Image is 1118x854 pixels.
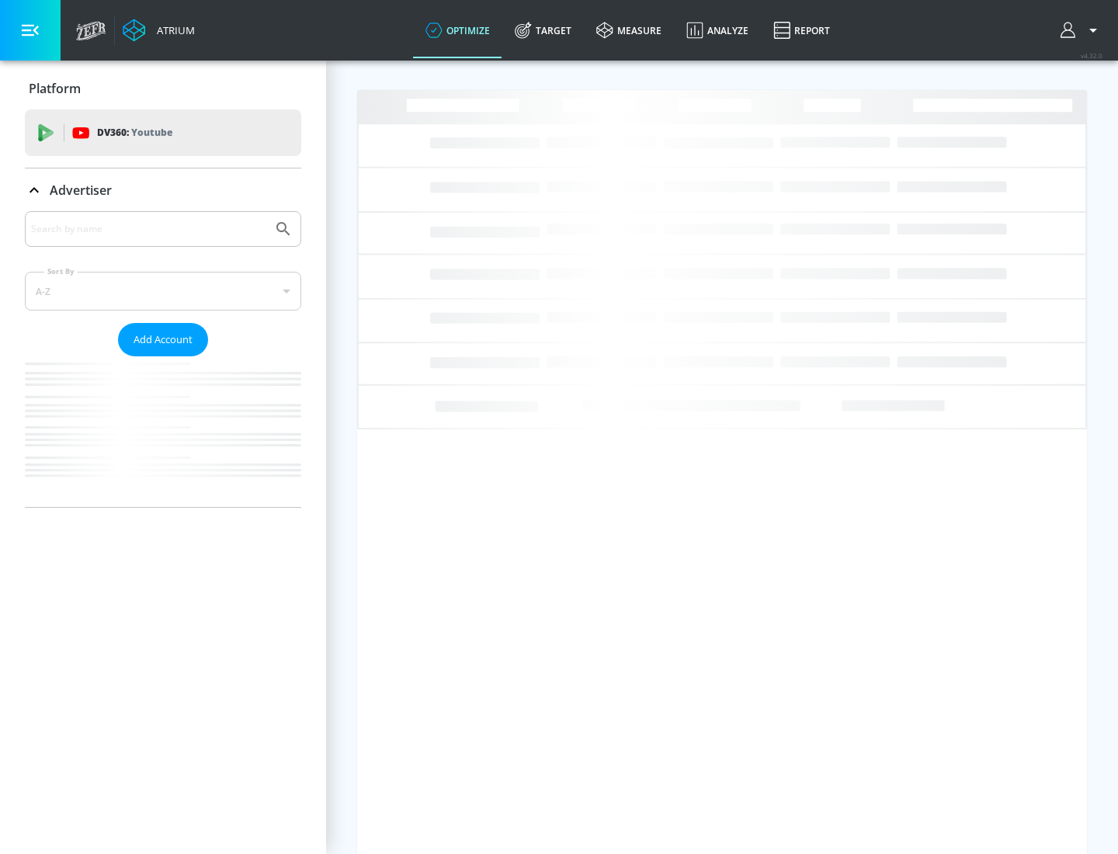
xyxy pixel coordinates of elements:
div: Advertiser [25,211,301,507]
a: optimize [413,2,502,58]
span: v 4.32.0 [1081,51,1102,60]
label: Sort By [44,266,78,276]
a: Analyze [674,2,761,58]
p: Advertiser [50,182,112,199]
a: Report [761,2,842,58]
div: Advertiser [25,168,301,212]
span: Add Account [134,331,193,349]
div: Atrium [151,23,195,37]
button: Add Account [118,323,208,356]
input: Search by name [31,219,266,239]
p: DV360: [97,124,172,141]
a: Atrium [123,19,195,42]
a: measure [584,2,674,58]
a: Target [502,2,584,58]
p: Youtube [131,124,172,141]
nav: list of Advertiser [25,356,301,507]
p: Platform [29,80,81,97]
div: Platform [25,67,301,110]
div: A-Z [25,272,301,311]
div: DV360: Youtube [25,109,301,156]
